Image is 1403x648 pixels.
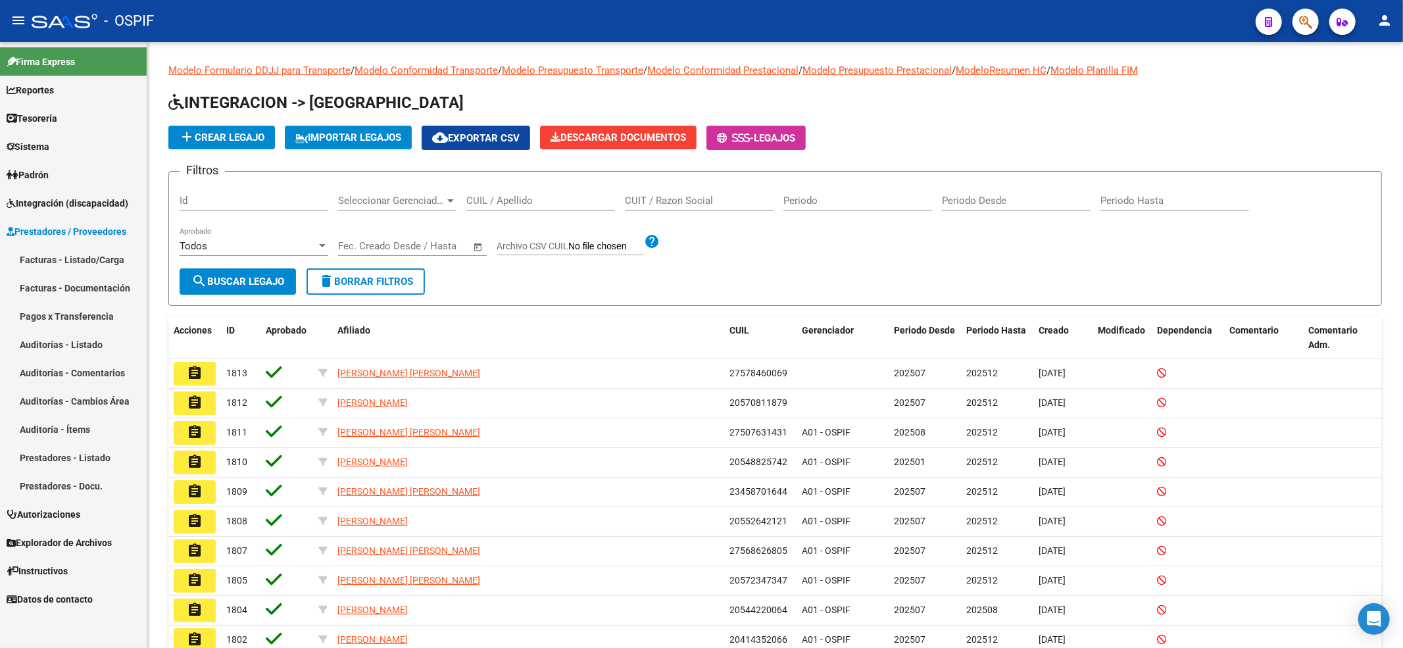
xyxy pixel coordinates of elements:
mat-icon: add [179,129,195,145]
span: [PERSON_NAME] [PERSON_NAME] [337,486,480,497]
span: 202512 [966,634,998,645]
button: Crear Legajo [168,126,275,149]
span: INTEGRACION -> [GEOGRAPHIC_DATA] [168,93,464,112]
mat-icon: assignment [187,543,203,559]
span: [PERSON_NAME] [337,457,408,467]
span: 20570811879 [729,397,787,408]
mat-icon: assignment [187,513,203,529]
mat-icon: assignment [187,572,203,588]
span: Borrar Filtros [318,276,413,287]
span: Seleccionar Gerenciador [338,195,445,207]
span: [PERSON_NAME] [337,634,408,645]
span: Dependencia [1157,325,1212,336]
span: Padrón [7,168,49,182]
span: Crear Legajo [179,132,264,143]
a: Modelo Conformidad Prestacional [647,64,799,76]
span: 27578460069 [729,368,787,378]
span: 20548825742 [729,457,787,467]
span: Datos de contacto [7,592,93,607]
span: 20552642121 [729,516,787,526]
span: Creado [1039,325,1069,336]
span: A01 - OSPIF [802,634,850,645]
span: [DATE] [1039,516,1066,526]
mat-icon: assignment [187,395,203,411]
span: 202512 [966,427,998,437]
span: 20572347347 [729,575,787,586]
datatable-header-cell: Creado [1033,316,1093,360]
datatable-header-cell: Afiliado [332,316,724,360]
mat-icon: person [1377,12,1392,28]
span: Afiliado [337,325,370,336]
span: 202512 [966,545,998,556]
datatable-header-cell: Comentario [1224,316,1303,360]
span: 1813 [226,368,247,378]
span: Todos [180,240,207,252]
span: A01 - OSPIF [802,545,850,556]
h3: Filtros [180,161,225,180]
span: 202507 [894,575,925,586]
span: 1804 [226,605,247,615]
span: 1805 [226,575,247,586]
span: Gerenciador [802,325,854,336]
a: Modelo Conformidad Transporte [355,64,498,76]
span: A01 - OSPIF [802,457,850,467]
span: [DATE] [1039,368,1066,378]
span: [PERSON_NAME] [PERSON_NAME] [337,575,480,586]
span: [PERSON_NAME] [PERSON_NAME] [337,545,480,556]
span: 23458701644 [729,486,787,497]
a: Modelo Planilla FIM [1050,64,1138,76]
span: [DATE] [1039,575,1066,586]
mat-icon: menu [11,12,26,28]
span: [DATE] [1039,457,1066,467]
span: 202512 [966,516,998,526]
span: Reportes [7,83,54,97]
span: 1809 [226,486,247,497]
button: -Legajos [706,126,806,150]
span: A01 - OSPIF [802,427,850,437]
span: 202507 [894,486,925,497]
span: [PERSON_NAME] [PERSON_NAME] [337,368,480,378]
span: Comentario Adm. [1308,325,1358,351]
mat-icon: assignment [187,454,203,470]
span: - OSPIF [104,7,154,36]
span: A01 - OSPIF [802,575,850,586]
a: Modelo Formulario DDJJ para Transporte [168,64,351,76]
span: 202512 [966,575,998,586]
span: [DATE] [1039,397,1066,408]
datatable-header-cell: Dependencia [1152,316,1224,360]
span: Prestadores / Proveedores [7,224,126,239]
span: 1811 [226,427,247,437]
span: [DATE] [1039,634,1066,645]
span: ID [226,325,235,336]
span: IMPORTAR LEGAJOS [295,132,401,143]
span: A01 - OSPIF [802,516,850,526]
span: 20544220064 [729,605,787,615]
span: 1807 [226,545,247,556]
span: [PERSON_NAME] [PERSON_NAME] [337,427,480,437]
span: [DATE] [1039,486,1066,497]
mat-icon: assignment [187,602,203,618]
a: Modelo Presupuesto Transporte [502,64,643,76]
datatable-header-cell: Gerenciador [797,316,889,360]
span: 202507 [894,605,925,615]
span: 1812 [226,397,247,408]
mat-icon: assignment [187,365,203,381]
span: Instructivos [7,564,68,578]
span: Comentario [1229,325,1279,336]
mat-icon: delete [318,273,334,289]
mat-icon: assignment [187,424,203,440]
button: IMPORTAR LEGAJOS [285,126,412,149]
span: [DATE] [1039,427,1066,437]
span: Buscar Legajo [191,276,284,287]
span: 202507 [894,516,925,526]
input: Start date [338,240,381,252]
span: 202501 [894,457,925,467]
datatable-header-cell: Acciones [168,316,221,360]
span: - [717,132,754,144]
mat-icon: help [644,234,660,249]
span: Aprobado [266,325,307,336]
button: Borrar Filtros [307,268,425,295]
datatable-header-cell: Modificado [1093,316,1152,360]
span: 27507631431 [729,427,787,437]
span: Descargar Documentos [551,132,686,143]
